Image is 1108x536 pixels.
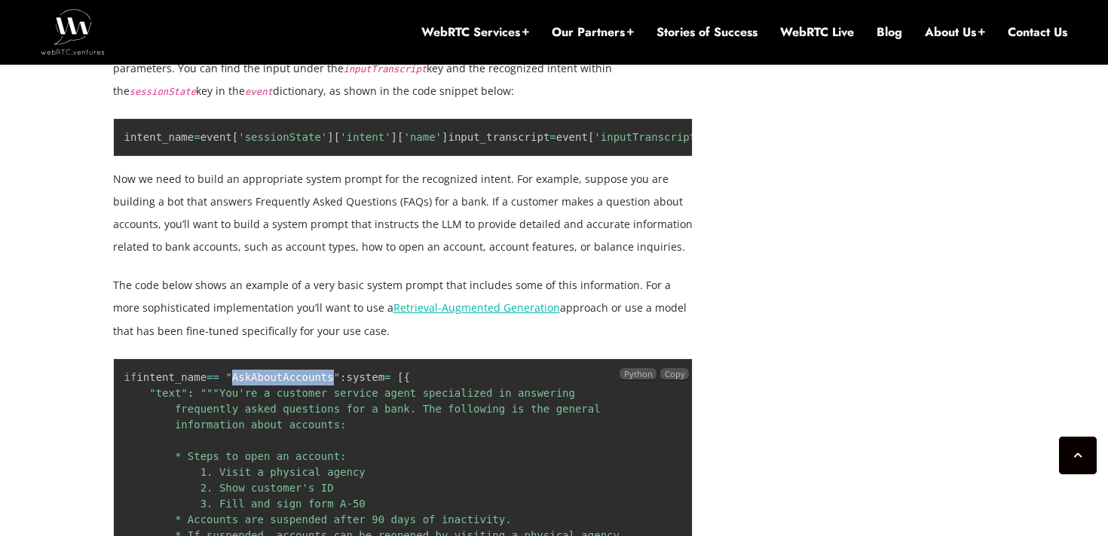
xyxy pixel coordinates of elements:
a: About Us [925,24,985,41]
span: == [207,371,219,383]
code: sessionState [130,87,197,97]
span: = [549,131,556,143]
img: WebRTC.ventures [41,9,105,54]
span: : [188,387,194,399]
span: [ [232,131,238,143]
code: intent_name event input_transcript event [124,131,709,143]
span: "text" [149,387,188,399]
code: inputTranscript [344,64,427,75]
span: 'intent' [340,131,390,143]
span: 'name' [403,131,442,143]
a: Contact Us [1008,24,1067,41]
p: The code below shows an example of a very basic system prompt that includes some of this informat... [113,274,693,342]
a: Our Partners [552,24,634,41]
p: Amazon [PERSON_NAME] passes the customer’s input and the recognized intent to the Lambda function... [113,35,693,102]
span: [ [588,131,594,143]
span: ] [327,131,333,143]
span: "AskAboutAccounts" [225,371,340,383]
span: Copy [665,368,685,379]
span: 'inputTranscript' [594,131,702,143]
a: WebRTC Live [780,24,854,41]
span: if [124,371,137,383]
span: 'sessionState' [238,131,327,143]
span: Python [620,368,657,379]
a: Stories of Success [657,24,758,41]
span: [ [397,131,403,143]
button: Copy [660,368,689,379]
span: [ [334,131,340,143]
p: Now we need to build an appropriate system prompt for the recognized intent. For example, suppose... [113,168,693,258]
span: : [340,371,346,383]
a: Blog [877,24,902,41]
span: = [194,131,200,143]
a: WebRTC Services [421,24,529,41]
span: ] [391,131,397,143]
span: [ [397,371,403,383]
span: { [403,371,409,383]
a: Retrieval-Augmented Generation [393,300,560,315]
span: ] [442,131,448,143]
code: event [245,87,273,97]
span: = [384,371,390,383]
